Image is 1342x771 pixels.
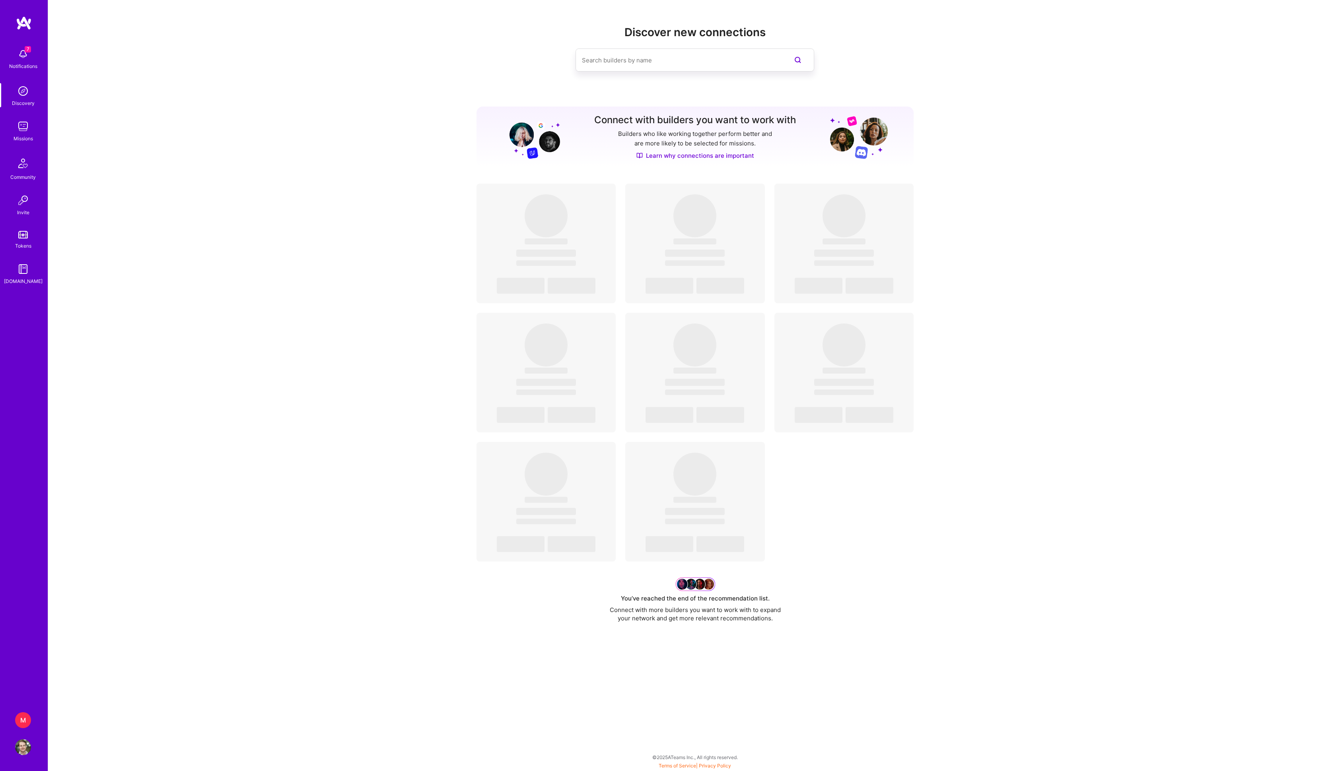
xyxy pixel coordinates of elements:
[673,194,716,237] span: ‌
[13,712,33,728] a: M
[15,739,31,755] img: User Avatar
[665,250,725,257] span: ‌
[548,278,595,294] span: ‌
[15,83,31,99] img: discovery
[15,261,31,277] img: guide book
[604,606,787,622] div: Connect with more builders you want to work with to expand your network and get more relevant rec...
[525,453,568,496] span: ‌
[665,389,725,395] span: ‌
[617,129,774,148] p: Builders who like working together perform better and are more likely to be selected for missions.
[17,208,29,217] div: Invite
[14,134,33,143] div: Missions
[9,62,37,70] div: Notifications
[15,192,31,208] img: Invite
[665,379,725,386] span: ‌
[594,114,796,126] h3: Connect with builders you want to work with
[525,238,568,244] span: ‌
[621,594,770,602] div: You’ve reached the end of the recommendation list.
[4,277,43,285] div: [DOMAIN_NAME]
[814,250,874,257] span: ‌
[699,763,731,769] a: Privacy Policy
[793,55,803,65] i: icon SearchPurple
[814,389,874,395] span: ‌
[14,154,33,173] img: Community
[830,116,888,159] img: Grow your network
[516,508,576,515] span: ‌
[795,407,842,423] span: ‌
[516,260,576,266] span: ‌
[846,278,893,294] span: ‌
[548,407,595,423] span: ‌
[846,407,893,423] span: ‌
[15,118,31,134] img: teamwork
[15,46,31,62] img: bell
[477,26,914,39] h2: Discover new connections
[525,497,568,503] span: ‌
[646,278,693,294] span: ‌
[502,115,560,159] img: Grow your network
[659,763,731,769] span: |
[13,739,33,755] a: User Avatar
[525,368,568,374] span: ‌
[15,242,31,250] div: Tokens
[582,50,776,70] input: Search builders by name
[665,260,725,266] span: ‌
[665,519,725,524] span: ‌
[15,712,31,728] div: M
[673,238,716,244] span: ‌
[673,453,716,496] span: ‌
[497,536,545,552] span: ‌
[636,152,643,159] img: Discover
[48,747,1342,767] div: © 2025 ATeams Inc., All rights reserved.
[696,407,744,423] span: ‌
[525,194,568,237] span: ‌
[823,324,865,366] span: ‌
[696,278,744,294] span: ‌
[548,536,595,552] span: ‌
[814,260,874,266] span: ‌
[497,407,545,423] span: ‌
[673,324,716,366] span: ‌
[10,173,36,181] div: Community
[497,278,545,294] span: ‌
[18,231,28,238] img: tokens
[16,16,32,30] img: logo
[696,536,744,552] span: ‌
[646,407,693,423] span: ‌
[795,278,842,294] span: ‌
[525,324,568,366] span: ‌
[673,497,716,503] span: ‌
[516,519,576,524] span: ‌
[516,379,576,386] span: ‌
[636,151,754,160] a: Learn why connections are important
[516,389,576,395] span: ‌
[646,536,693,552] span: ‌
[12,99,35,107] div: Discovery
[675,577,715,591] img: Grow your network
[823,238,865,244] span: ‌
[673,368,716,374] span: ‌
[665,508,725,515] span: ‌
[823,368,865,374] span: ‌
[516,250,576,257] span: ‌
[25,46,31,52] span: 7
[659,763,696,769] a: Terms of Service
[814,379,874,386] span: ‌
[823,194,865,237] span: ‌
